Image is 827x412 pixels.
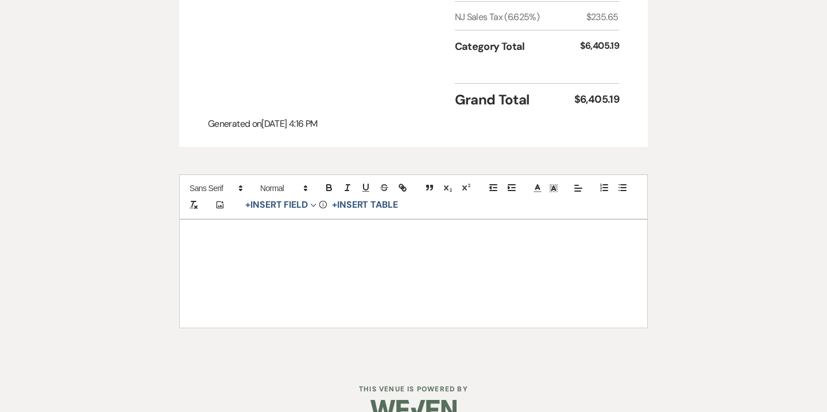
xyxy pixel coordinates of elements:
[580,39,619,55] div: $6,405.19
[241,198,320,212] button: Insert Field
[574,92,619,107] div: $6,405.19
[546,181,562,195] span: Text Background Color
[455,39,580,55] div: Category Total
[245,200,250,209] span: +
[455,10,586,24] div: NJ Sales Tax (6.625%)
[530,181,546,195] span: Text Color
[455,90,574,110] div: Grand Total
[255,181,311,195] span: Header Formats
[586,10,619,24] div: $235.65
[332,200,337,209] span: +
[208,117,619,131] div: Generated on [DATE] 4:16 PM
[328,198,402,212] button: +Insert Table
[570,181,586,195] span: Alignment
